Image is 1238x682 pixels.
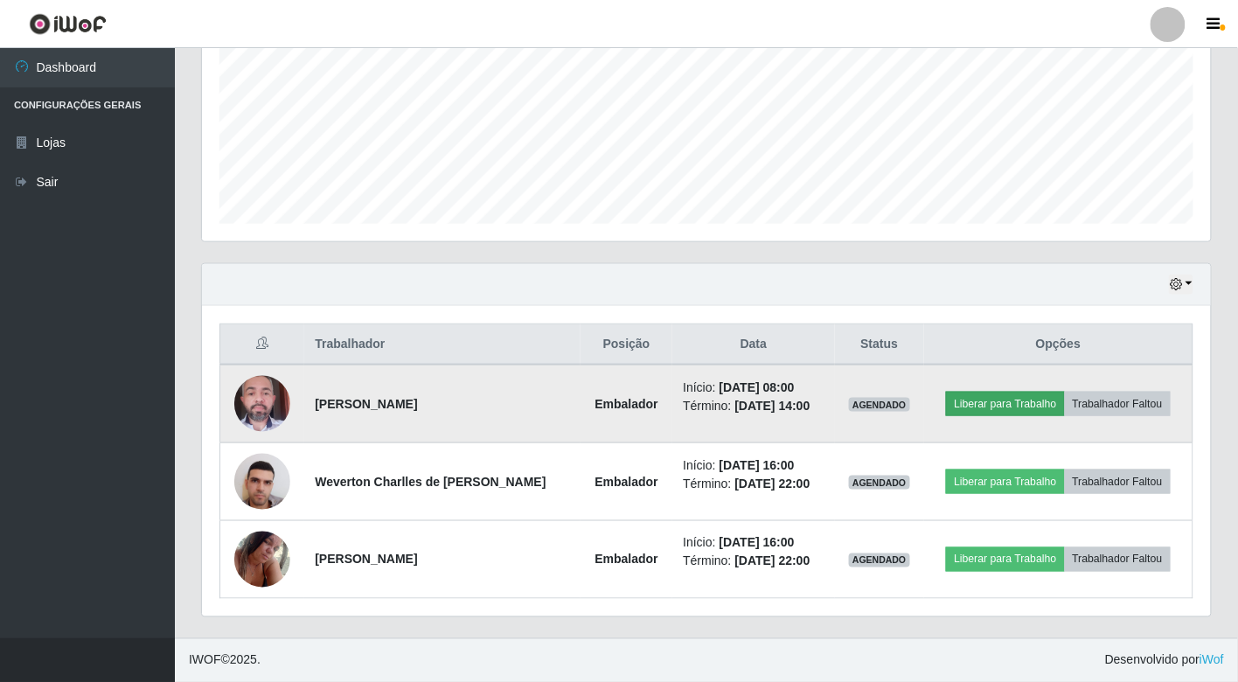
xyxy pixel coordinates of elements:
[683,553,824,571] li: Término:
[672,324,834,365] th: Data
[1200,653,1224,667] a: iWof
[946,392,1064,416] button: Liberar para Trabalho
[315,475,546,489] strong: Weverton Charlles de [PERSON_NAME]
[946,470,1064,494] button: Liberar para Trabalho
[595,553,657,567] strong: Embalador
[683,534,824,553] li: Início:
[683,397,824,415] li: Término:
[720,458,795,472] time: [DATE] 16:00
[29,13,107,35] img: CoreUI Logo
[735,554,810,568] time: [DATE] 22:00
[315,553,417,567] strong: [PERSON_NAME]
[581,324,672,365] th: Posição
[835,324,925,365] th: Status
[1065,392,1171,416] button: Trabalhador Faltou
[720,380,795,394] time: [DATE] 08:00
[595,397,657,411] strong: Embalador
[234,444,290,518] img: 1752584852872.jpeg
[1105,651,1224,670] span: Desenvolvido por
[735,477,810,491] time: [DATE] 22:00
[735,399,810,413] time: [DATE] 14:00
[234,366,290,441] img: 1718556919128.jpeg
[315,397,417,411] strong: [PERSON_NAME]
[720,536,795,550] time: [DATE] 16:00
[849,476,910,490] span: AGENDADO
[234,522,290,596] img: 1748017465094.jpeg
[683,475,824,493] li: Término:
[1065,470,1171,494] button: Trabalhador Faltou
[683,456,824,475] li: Início:
[189,653,221,667] span: IWOF
[946,547,1064,572] button: Liberar para Trabalho
[1065,547,1171,572] button: Trabalhador Faltou
[683,379,824,397] li: Início:
[924,324,1193,365] th: Opções
[849,553,910,567] span: AGENDADO
[849,398,910,412] span: AGENDADO
[595,475,657,489] strong: Embalador
[189,651,261,670] span: © 2025 .
[304,324,581,365] th: Trabalhador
